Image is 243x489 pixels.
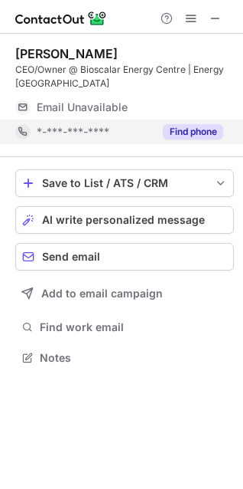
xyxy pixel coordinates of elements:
[15,9,107,28] img: ContactOut v5.3.10
[40,351,228,365] span: Notes
[15,317,234,338] button: Find work email
[15,63,234,90] div: CEO/Owner @ Bioscalar Energy Centre | Energy [GEOGRAPHIC_DATA]
[42,214,205,226] span: AI write personalized message
[40,320,228,334] span: Find work email
[15,280,234,307] button: Add to email campaign
[15,46,118,61] div: [PERSON_NAME]
[37,100,128,114] span: Email Unavailable
[15,243,234,271] button: Send email
[42,251,100,263] span: Send email
[42,177,207,189] div: Save to List / ATS / CRM
[15,206,234,234] button: AI write personalized message
[15,347,234,369] button: Notes
[163,124,223,139] button: Reveal Button
[41,287,163,300] span: Add to email campaign
[15,169,234,197] button: save-profile-one-click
